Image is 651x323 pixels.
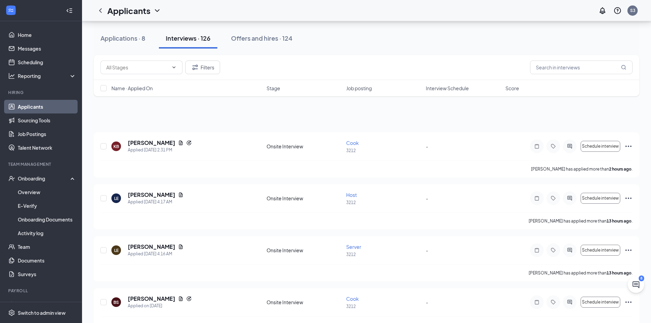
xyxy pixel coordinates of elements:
[100,34,145,42] div: Applications · 8
[128,243,175,251] h5: [PERSON_NAME]
[18,72,77,79] div: Reporting
[8,309,15,316] svg: Settings
[18,141,76,154] a: Talent Network
[128,295,175,302] h5: [PERSON_NAME]
[530,60,633,74] input: Search in interviews
[267,247,342,254] div: Onsite Interview
[18,298,76,312] a: PayrollCrown
[346,192,357,198] span: Host
[106,64,168,71] input: All Stages
[166,34,211,42] div: Interviews · 126
[8,7,14,14] svg: WorkstreamLogo
[624,142,633,150] svg: Ellipses
[628,277,644,293] button: ChatActive
[346,252,422,257] p: 3212
[549,247,557,253] svg: Tag
[581,141,620,152] button: Schedule interview
[533,196,541,201] svg: Note
[18,213,76,226] a: Onboarding Documents
[426,299,428,305] span: -
[581,297,620,308] button: Schedule interview
[18,42,76,55] a: Messages
[107,5,150,16] h1: Applicants
[549,144,557,149] svg: Tag
[346,85,372,92] span: Job posting
[18,113,76,127] a: Sourcing Tools
[128,191,175,199] h5: [PERSON_NAME]
[639,275,644,281] div: 8
[18,226,76,240] a: Activity log
[505,85,519,92] span: Score
[582,144,619,149] span: Schedule interview
[153,6,161,15] svg: ChevronDown
[18,185,76,199] a: Overview
[191,63,199,71] svg: Filter
[178,296,184,301] svg: Document
[533,299,541,305] svg: Note
[566,299,574,305] svg: ActiveChat
[8,161,75,167] div: Team Management
[8,288,75,294] div: Payroll
[96,6,105,15] svg: ChevronLeft
[18,127,76,141] a: Job Postings
[549,196,557,201] svg: Tag
[186,140,192,146] svg: Reapply
[128,199,184,205] div: Applied [DATE] 4:17 AM
[178,140,184,146] svg: Document
[607,270,632,275] b: 13 hours ago
[581,193,620,204] button: Schedule interview
[171,65,177,70] svg: ChevronDown
[582,300,619,305] span: Schedule interview
[18,199,76,213] a: E-Verify
[346,148,422,153] p: 3212
[630,8,635,13] div: S3
[346,304,422,309] p: 3212
[624,298,633,306] svg: Ellipses
[598,6,607,15] svg: Notifications
[8,90,75,95] div: Hiring
[128,251,184,257] div: Applied [DATE] 4:16 AM
[346,200,422,205] p: 3212
[267,85,280,92] span: Stage
[231,34,293,42] div: Offers and hires · 124
[66,7,73,14] svg: Collapse
[607,218,632,224] b: 13 hours ago
[533,144,541,149] svg: Note
[582,248,619,253] span: Schedule interview
[609,166,632,172] b: 2 hours ago
[566,247,574,253] svg: ActiveChat
[113,144,119,149] div: KB
[186,296,192,301] svg: Reapply
[18,254,76,267] a: Documents
[8,72,15,79] svg: Analysis
[529,270,633,276] p: [PERSON_NAME] has applied more than .
[346,244,361,250] span: Server
[185,60,220,74] button: Filter Filters
[18,55,76,69] a: Scheduling
[624,246,633,254] svg: Ellipses
[426,143,428,149] span: -
[566,196,574,201] svg: ActiveChat
[18,175,70,182] div: Onboarding
[8,175,15,182] svg: UserCheck
[533,247,541,253] svg: Note
[128,139,175,147] h5: [PERSON_NAME]
[267,143,342,150] div: Onsite Interview
[549,299,557,305] svg: Tag
[582,196,619,201] span: Schedule interview
[178,244,184,250] svg: Document
[346,296,359,302] span: Cook
[566,144,574,149] svg: ActiveChat
[113,299,119,305] div: BS
[267,195,342,202] div: Onsite Interview
[426,195,428,201] span: -
[581,245,620,256] button: Schedule interview
[178,192,184,198] svg: Document
[346,140,359,146] span: Cook
[426,85,469,92] span: Interview Schedule
[18,28,76,42] a: Home
[18,267,76,281] a: Surveys
[111,85,153,92] span: Name · Applied On
[267,299,342,306] div: Onsite Interview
